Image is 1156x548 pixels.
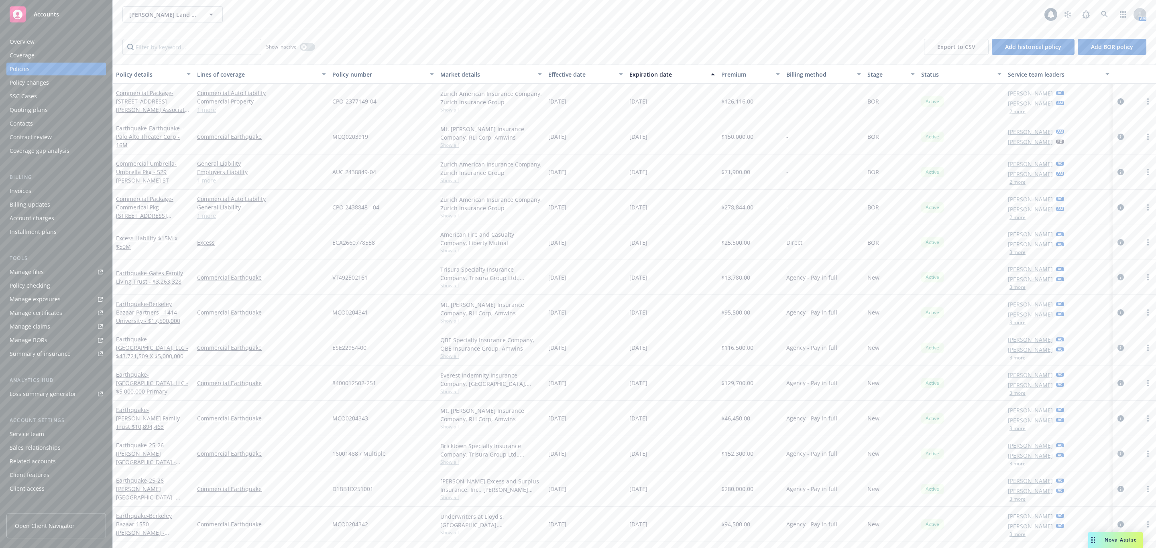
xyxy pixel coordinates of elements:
span: Show all [440,177,542,184]
a: more [1143,272,1153,282]
div: Trisura Specialty Insurance Company, Trisura Group Ltd., Amwins [440,265,542,282]
span: Show all [440,529,542,536]
span: - 25-26 [PERSON_NAME][GEOGRAPHIC_DATA] - $40,690,697 x $10M [116,441,180,474]
a: more [1143,97,1153,106]
div: Sales relationships [10,441,61,454]
button: 2 more [1009,180,1026,185]
a: Policy changes [6,76,106,89]
span: [DATE] [629,97,647,106]
div: Billing method [786,70,852,79]
a: circleInformation [1116,378,1125,388]
span: Manage exposures [6,293,106,306]
span: Show all [440,282,542,289]
button: 2 more [1009,215,1026,220]
div: Contract review [10,131,52,144]
a: 1 more [197,106,326,114]
div: Related accounts [10,455,56,468]
span: Add historical policy [1005,43,1061,51]
button: Service team leaders [1005,65,1113,84]
div: Manage files [10,266,44,278]
span: Active [924,415,940,422]
button: Add historical policy [992,39,1075,55]
span: Agency - Pay in full [786,273,837,282]
div: Coverage [10,49,35,62]
span: $278,844.00 [721,203,753,211]
span: [DATE] [548,97,566,106]
a: circleInformation [1116,132,1125,142]
span: [DATE] [629,238,647,247]
div: Effective date [548,70,614,79]
a: Earthquake [116,477,176,509]
span: $25,500.00 [721,238,750,247]
a: [PERSON_NAME] [1008,441,1053,450]
span: BOR [867,97,879,106]
div: Analytics hub [6,376,106,384]
a: more [1143,308,1153,317]
span: [DATE] [629,414,647,422]
div: Mt. [PERSON_NAME] Insurance Company, RLI Corp, Amwins [440,300,542,317]
span: [DATE] [548,132,566,141]
a: Report a Bug [1078,6,1094,22]
a: more [1143,484,1153,494]
a: circleInformation [1116,484,1125,494]
span: BOR [867,238,879,247]
span: 16001488 / Multiple [332,449,386,458]
a: Commercial Earthquake [197,343,326,352]
a: [PERSON_NAME] [1008,99,1053,108]
div: Policy checking [10,279,50,292]
a: more [1143,167,1153,177]
a: [PERSON_NAME] [1008,451,1053,460]
a: Loss summary generator [6,388,106,400]
a: [PERSON_NAME] [1008,300,1053,309]
span: CPO 2438848 - 04 [332,203,379,211]
a: circleInformation [1116,308,1125,317]
div: Premium [721,70,771,79]
a: more [1143,343,1153,353]
span: - Gates Family Living Trust - $3,263,328 [116,269,183,285]
button: Effective date [545,65,626,84]
div: Manage claims [10,320,50,333]
a: Coverage [6,49,106,62]
div: Mt. [PERSON_NAME] Insurance Company, RLI Corp, Amwins [440,406,542,423]
a: more [1143,203,1153,212]
span: [DATE] [629,308,647,317]
a: General Liability [197,203,326,211]
a: Earthquake [116,441,176,474]
div: Bricktown Specialty Insurance Company, Trisura Group Ltd., Amwins [440,442,542,459]
a: Invoices [6,185,106,197]
button: Status [918,65,1004,84]
a: [PERSON_NAME] [1008,335,1053,344]
a: [PERSON_NAME] [1008,89,1053,97]
a: Overview [6,35,106,48]
button: Export to CSV [924,39,989,55]
a: Commercial Earthquake [197,485,326,493]
button: Premium [718,65,783,84]
span: Show all [440,388,542,395]
a: Stop snowing [1060,6,1076,22]
a: [PERSON_NAME] [1008,275,1053,283]
span: Active [924,344,940,351]
a: [PERSON_NAME] [1008,240,1053,248]
div: Client features [10,469,49,481]
a: Policies [6,63,106,75]
span: Accounts [34,11,59,18]
a: [PERSON_NAME] [1008,416,1053,424]
span: $116,500.00 [721,343,753,352]
a: circleInformation [1116,167,1125,177]
a: circleInformation [1116,272,1125,282]
span: Show all [440,494,542,501]
span: Agency - Pay in full [786,414,837,422]
div: SSC Cases [10,90,37,103]
span: Active [924,168,940,176]
span: [DATE] [548,203,566,211]
span: Show all [440,459,542,465]
span: Active [924,204,940,211]
a: 1 more [197,176,326,185]
a: [PERSON_NAME] [1008,230,1053,238]
a: Policy checking [6,279,106,292]
span: BOR [867,203,879,211]
div: Lines of coverage [197,70,317,79]
span: $46,450.00 [721,414,750,422]
a: SSC Cases [6,90,106,103]
a: circleInformation [1116,343,1125,353]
